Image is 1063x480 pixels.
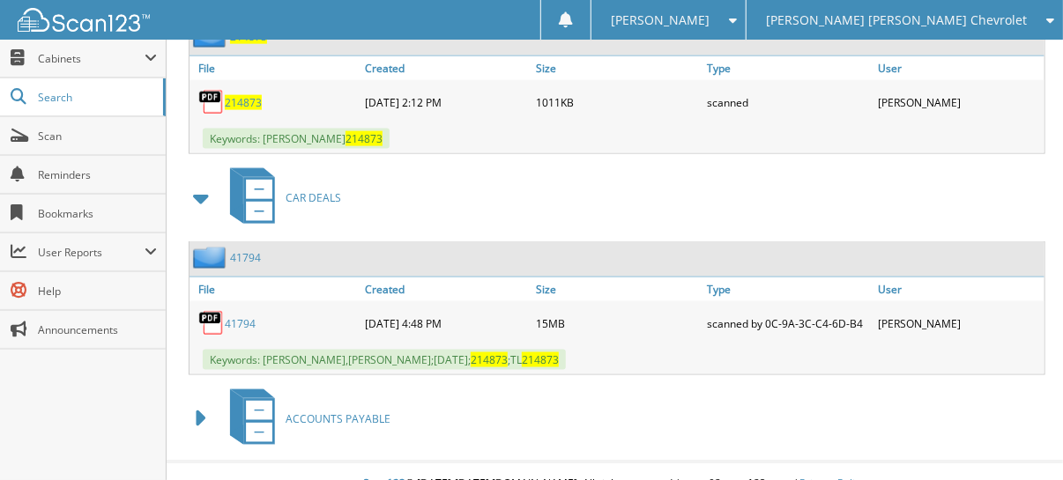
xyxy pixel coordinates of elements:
a: User [873,277,1044,301]
span: Bookmarks [38,206,157,221]
span: Help [38,284,157,299]
div: 15MB [531,306,702,341]
div: [PERSON_NAME] [873,306,1044,341]
img: PDF.png [198,89,225,115]
span: Announcements [38,322,157,337]
span: User Reports [38,245,145,260]
a: Created [361,277,531,301]
div: scanned [702,85,873,120]
a: CAR DEALS [219,163,341,233]
span: Search [38,90,154,105]
span: 214873 [522,352,559,367]
div: 1011KB [531,85,702,120]
a: Type [702,56,873,80]
img: folder2.png [193,247,230,269]
span: 214873 [471,352,508,367]
span: Cabinets [38,51,145,66]
a: User [873,56,1044,80]
a: 41794 [225,316,256,331]
a: File [190,56,361,80]
a: Size [531,277,702,301]
div: [DATE] 4:48 PM [361,306,531,341]
a: File [190,277,361,301]
img: PDF.png [198,310,225,336]
a: Type [702,277,873,301]
span: CAR DEALS [286,190,341,205]
img: scan123-logo-white.svg [18,8,150,32]
span: 214873 [346,131,383,146]
a: ACCOUNTS PAYABLE [219,384,390,454]
span: Scan [38,129,157,144]
iframe: Chat Widget [975,395,1063,480]
div: [PERSON_NAME] [873,85,1044,120]
a: Size [531,56,702,80]
span: ACCOUNTS PAYABLE [286,411,390,426]
span: Reminders [38,167,157,182]
span: Keywords: [PERSON_NAME] [203,129,390,149]
a: 41794 [230,250,261,265]
span: [PERSON_NAME] [611,15,710,26]
div: [DATE] 2:12 PM [361,85,531,120]
div: scanned by 0C-9A-3C-C4-6D-B4 [702,306,873,341]
a: 214873 [225,95,262,110]
a: Created [361,56,531,80]
span: [PERSON_NAME] [PERSON_NAME] Chevrolet [766,15,1027,26]
span: Keywords: [PERSON_NAME],[PERSON_NAME];[DATE]; ;TL [203,350,566,370]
